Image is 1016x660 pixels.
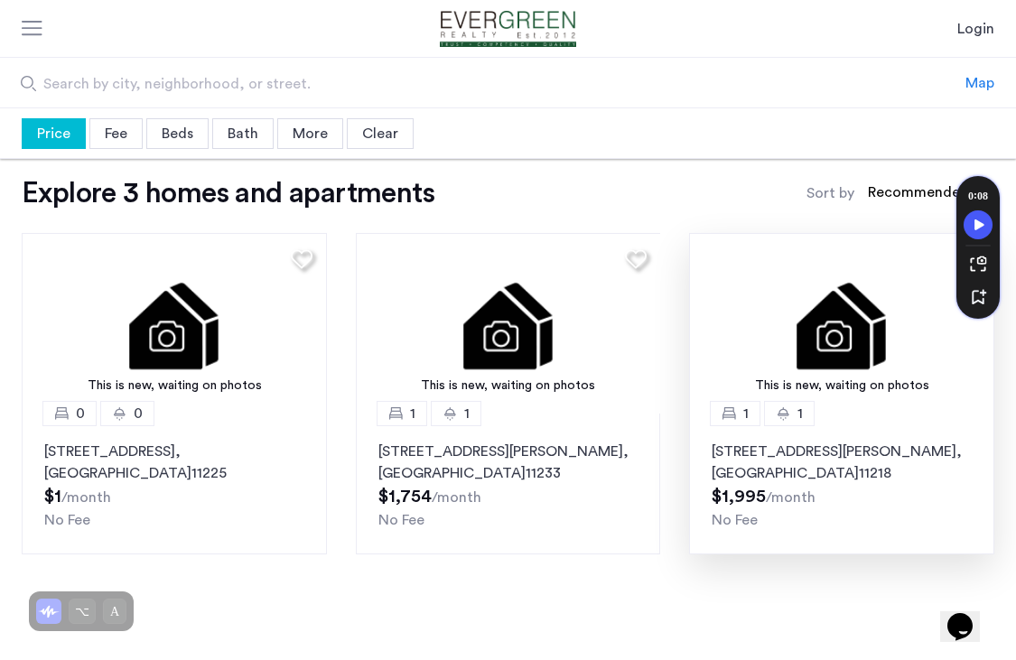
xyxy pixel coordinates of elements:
p: [STREET_ADDRESS][PERSON_NAME] 11218 [712,441,972,484]
span: No Fee [378,513,424,527]
sub: /month [61,490,111,505]
a: 11[STREET_ADDRESS][PERSON_NAME], [GEOGRAPHIC_DATA]11233No Fee [356,414,661,554]
a: This is new, waiting on photos [22,233,327,414]
span: 1 [743,403,749,424]
img: 2.gif [356,233,661,414]
span: $1 [44,488,61,506]
div: Map [965,72,994,94]
a: This is new, waiting on photos [356,233,661,414]
div: Bath [212,118,274,149]
a: Cazamio Logo [420,11,597,47]
ng-select: sort-apartment [859,177,994,209]
span: No Fee [712,513,758,527]
p: [STREET_ADDRESS] 11225 [44,441,304,484]
a: This is new, waiting on photos [689,233,994,414]
span: 1 [464,403,470,424]
div: Recommended [865,181,969,208]
span: $1,754 [378,488,432,506]
img: 2.gif [22,233,327,414]
p: [STREET_ADDRESS][PERSON_NAME] 11233 [378,441,638,484]
span: 0 [134,403,143,424]
span: 1 [797,403,803,424]
sub: /month [432,490,481,505]
a: 00[STREET_ADDRESS], [GEOGRAPHIC_DATA]11225No Fee [22,414,327,554]
img: 2.gif [689,233,994,414]
img: logo [420,11,597,47]
span: Search by city, neighborhood, or street. [43,73,816,95]
div: More [277,118,343,149]
div: This is new, waiting on photos [31,376,318,395]
div: Beds [146,118,209,149]
sub: /month [766,490,816,505]
a: 11[STREET_ADDRESS][PERSON_NAME], [GEOGRAPHIC_DATA]11218No Fee [689,414,994,554]
iframe: chat widget [940,588,998,642]
div: Price [22,118,86,149]
span: 0 [76,403,85,424]
label: Sort by [806,182,854,204]
h1: Explore 3 homes and apartments [22,175,434,211]
div: Clear [347,118,414,149]
div: This is new, waiting on photos [365,376,652,395]
span: Fee [105,126,127,141]
a: Login [957,18,994,40]
span: No Fee [44,513,90,527]
div: This is new, waiting on photos [698,376,985,395]
span: 1 [410,403,415,424]
span: $1,995 [712,488,766,506]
